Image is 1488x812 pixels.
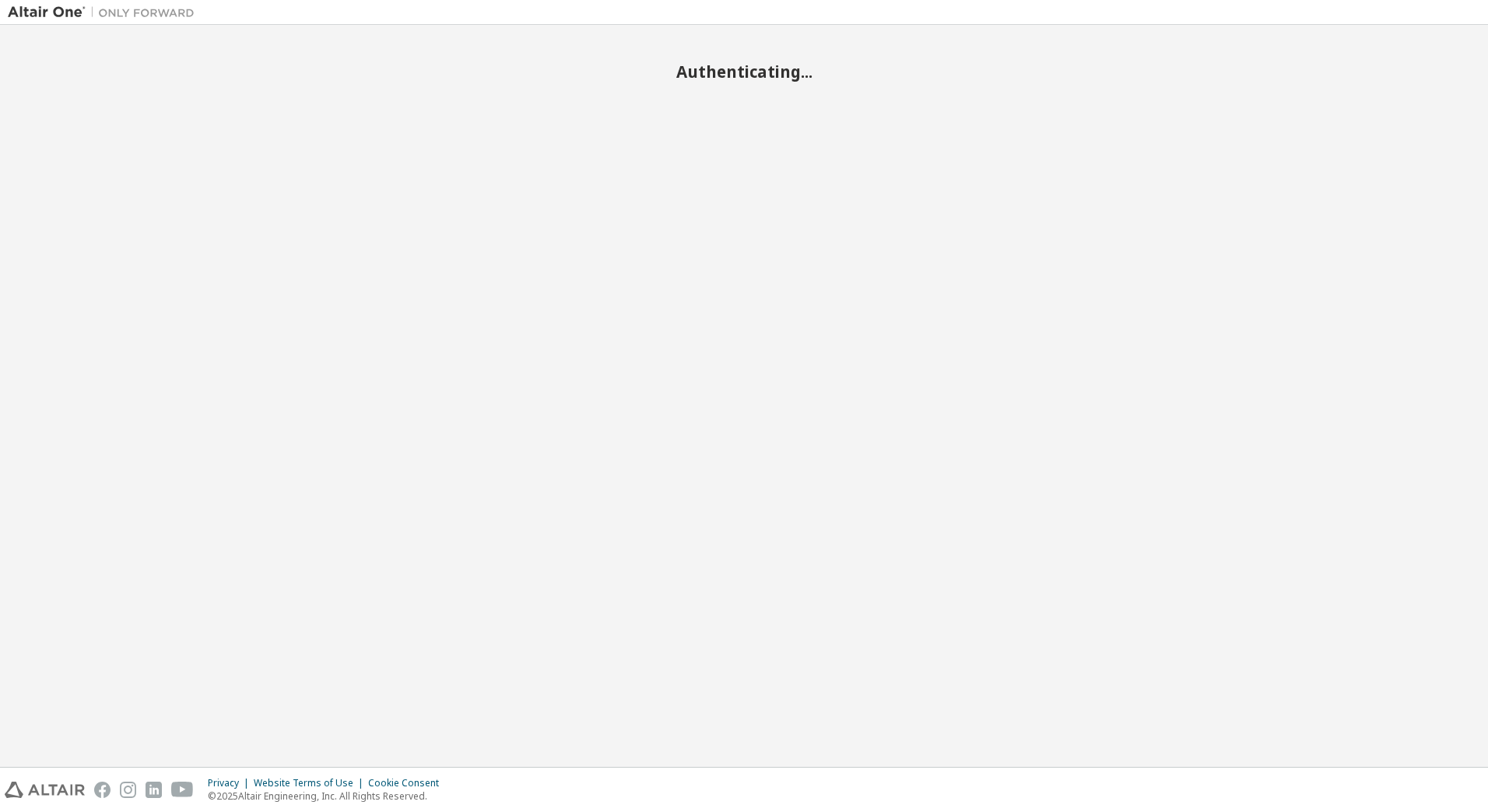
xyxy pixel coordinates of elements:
img: altair_logo.svg [5,782,85,798]
img: facebook.svg [94,782,111,798]
div: Website Terms of Use [254,777,368,789]
img: linkedin.svg [146,782,162,798]
div: Privacy [208,777,254,789]
h2: Authenticating... [8,61,1480,82]
img: Altair One [8,5,202,20]
p: © 2025 Altair Engineering, Inc. All Rights Reserved. [208,789,448,803]
img: youtube.svg [171,782,194,798]
img: instagram.svg [120,782,136,798]
div: Cookie Consent [368,777,448,789]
